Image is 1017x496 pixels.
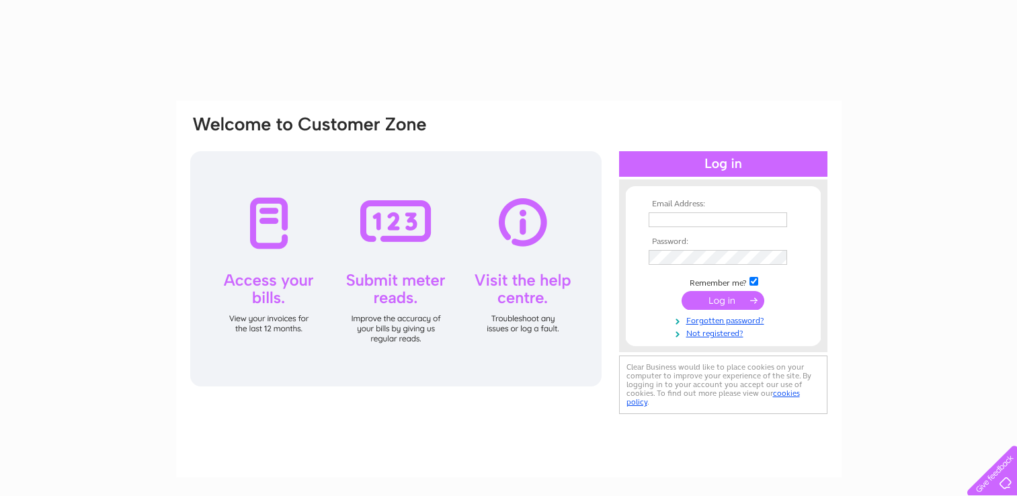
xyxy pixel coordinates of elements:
th: Email Address: [645,200,801,209]
div: Clear Business would like to place cookies on your computer to improve your experience of the sit... [619,356,827,414]
a: Not registered? [649,326,801,339]
td: Remember me? [645,275,801,288]
input: Submit [682,291,764,310]
a: Forgotten password? [649,313,801,326]
a: cookies policy [626,388,800,407]
th: Password: [645,237,801,247]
